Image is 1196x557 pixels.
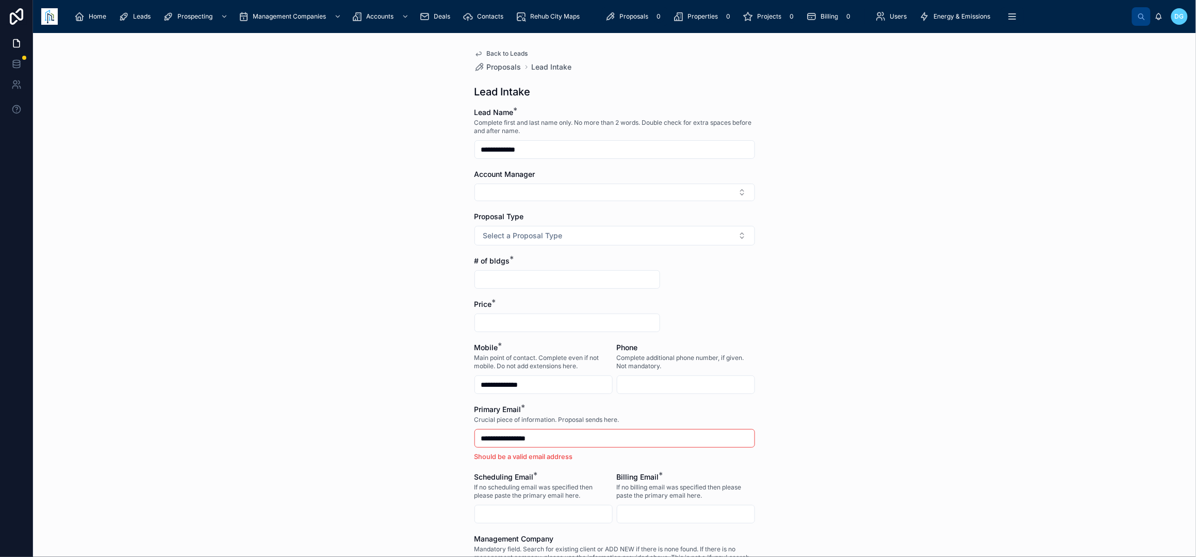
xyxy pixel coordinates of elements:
a: Proposals [474,62,521,72]
span: Mobile [474,343,498,352]
a: Users [873,7,914,26]
span: Accounts [366,12,394,21]
button: Select Button [474,226,755,245]
span: Complete additional phone number, if given. Not mandatory. [617,354,755,370]
span: Contacts [477,12,503,21]
a: Billing0 [803,7,858,26]
a: Proposals0 [602,7,668,26]
span: Users [890,12,907,21]
span: Proposal Type [474,212,524,221]
span: Main point of contact. Complete even if not mobile. Do not add extensions here. [474,354,613,370]
span: Energy & Emissions [934,12,991,21]
a: Projects0 [740,7,801,26]
span: Properties [687,12,718,21]
span: Management Company [474,534,554,543]
a: Contacts [460,7,511,26]
span: Account Manager [474,170,535,178]
span: Billing [821,12,838,21]
span: DG [1175,12,1184,21]
span: Projects [757,12,781,21]
div: 0 [652,10,665,23]
span: Management Companies [253,12,326,21]
span: Billing Email [617,472,659,481]
a: Leads [116,7,158,26]
a: Accounts [349,7,414,26]
a: Energy & Emissions [916,7,998,26]
li: Should be a valid email address [474,452,755,462]
span: Rehub City Maps [530,12,580,21]
span: Complete first and last name only. No more than 2 words. Double check for extra spaces before and... [474,119,755,135]
a: Management Companies [235,7,347,26]
span: Back to Leads [487,50,528,58]
span: Deals [434,12,450,21]
div: 0 [842,10,855,23]
span: Prospecting [177,12,212,21]
span: Scheduling Email [474,472,534,481]
a: Back to Leads [474,50,528,58]
span: Lead Name [474,108,514,117]
div: scrollable content [66,5,1132,28]
a: Home [71,7,113,26]
span: Proposals [619,12,648,21]
span: Leads [133,12,151,21]
a: Deals [416,7,457,26]
span: Crucial piece of information. Proposal sends here. [474,416,619,424]
span: # of bldgs [474,256,510,265]
div: 0 [785,10,798,23]
h1: Lead Intake [474,85,531,99]
span: Proposals [487,62,521,72]
button: Select Button [474,184,755,201]
span: If no scheduling email was specified then please paste the primary email here. [474,483,613,500]
span: Primary Email [474,405,521,414]
span: Price [474,300,492,308]
span: Home [89,12,106,21]
a: Rehub City Maps [513,7,587,26]
span: If no billing email was specified then please paste the primary email here. [617,483,755,500]
a: Lead Intake [532,62,572,72]
span: Select a Proposal Type [483,231,563,241]
img: App logo [41,8,58,25]
span: Phone [617,343,638,352]
div: 0 [722,10,734,23]
a: Properties0 [670,7,738,26]
a: Prospecting [160,7,233,26]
